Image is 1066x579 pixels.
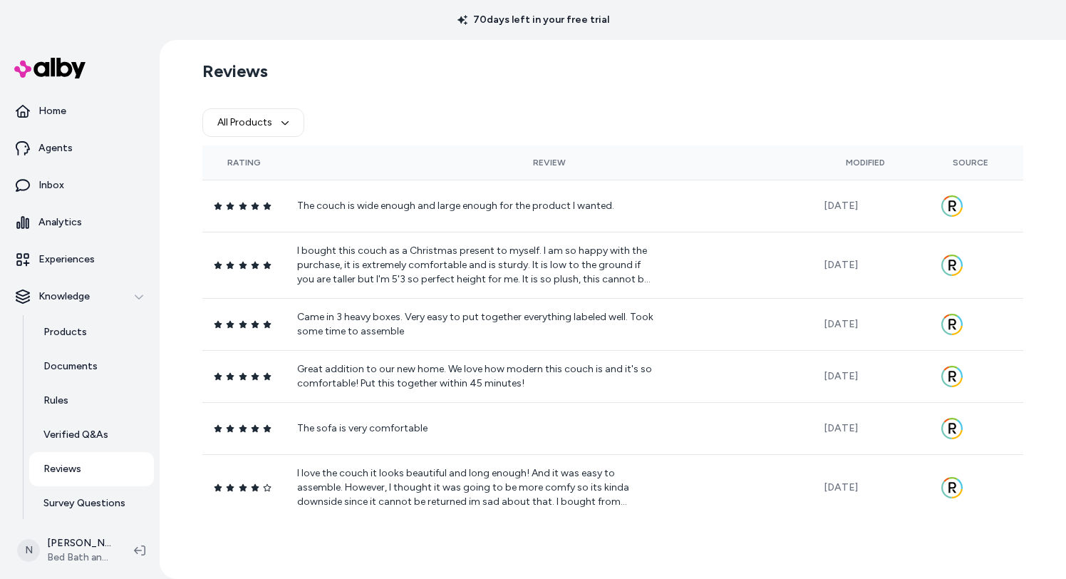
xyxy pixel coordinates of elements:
[824,422,858,434] span: [DATE]
[38,178,64,193] p: Inbox
[297,362,653,391] p: Great addition to our new home. We love how modern this couch is and it's so comfortable! Put thi...
[14,58,86,78] img: alby Logo
[929,157,1012,168] div: Source
[6,131,154,165] a: Agents
[6,280,154,314] button: Knowledge
[38,289,90,304] p: Knowledge
[824,481,858,493] span: [DATE]
[6,94,154,128] a: Home
[297,310,653,339] p: Came in 3 heavy boxes. Very easy to put together everything labeled well. Took some time to assemble
[202,108,304,137] button: All Products
[43,496,125,511] p: Survey Questions
[38,252,95,267] p: Experiences
[824,200,858,212] span: [DATE]
[202,60,268,83] h2: Reviews
[43,394,68,408] p: Rules
[824,370,858,382] span: [DATE]
[449,13,618,27] p: 70 days left in your free trial
[29,486,154,521] a: Survey Questions
[297,466,653,509] p: I love the couch it looks beautiful and long enough! And it was easy to assemble. However, I thou...
[43,428,108,442] p: Verified Q&As
[6,205,154,240] a: Analytics
[38,215,82,230] p: Analytics
[29,349,154,384] a: Documents
[38,141,73,155] p: Agents
[29,315,154,349] a: Products
[297,199,653,213] p: The couch is wide enough and large enough for the product I wanted.
[9,528,123,573] button: N[PERSON_NAME]Bed Bath and Beyond
[38,104,66,118] p: Home
[43,462,81,476] p: Reviews
[6,168,154,203] a: Inbox
[297,421,653,436] p: The sofa is very comfortable
[29,452,154,486] a: Reviews
[824,157,906,168] div: Modified
[47,536,111,550] p: [PERSON_NAME]
[297,244,653,287] p: I bought this couch as a Christmas present to myself. I am so happy with the purchase, it is extr...
[297,157,801,168] div: Review
[29,384,154,418] a: Rules
[824,259,858,271] span: [DATE]
[17,539,40,562] span: N
[43,359,98,374] p: Documents
[47,550,111,565] span: Bed Bath and Beyond
[6,242,154,277] a: Experiences
[29,418,154,452] a: Verified Q&As
[824,318,858,330] span: [DATE]
[214,157,274,168] div: Rating
[43,325,87,339] p: Products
